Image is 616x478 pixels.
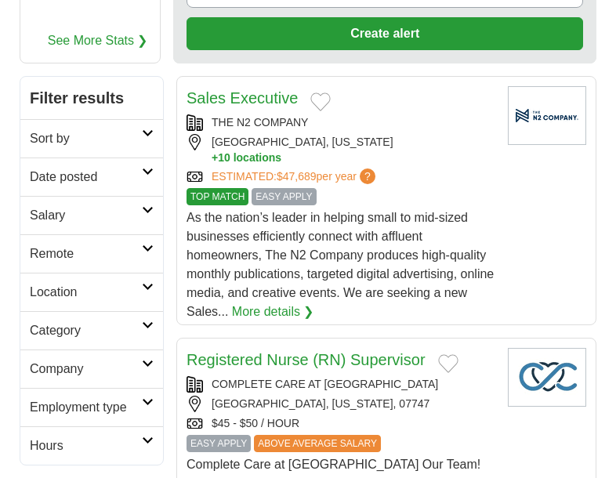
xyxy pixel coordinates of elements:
[438,354,458,373] button: Add to favorite jobs
[30,129,142,148] h2: Sort by
[48,31,148,50] a: See More Stats ❯
[30,436,142,455] h2: Hours
[187,89,298,107] a: Sales Executive
[187,376,495,393] div: COMPLETE CARE AT [GEOGRAPHIC_DATA]
[187,17,583,50] button: Create alert
[30,283,142,302] h2: Location
[20,196,163,234] a: Salary
[30,206,142,225] h2: Salary
[20,388,163,426] a: Employment type
[20,273,163,311] a: Location
[310,92,331,111] button: Add to favorite jobs
[187,415,495,432] div: $45 - $50 / HOUR
[360,168,375,184] span: ?
[20,311,163,349] a: Category
[20,349,163,388] a: Company
[277,170,317,183] span: $47,689
[232,302,314,321] a: More details ❯
[30,168,142,186] h2: Date posted
[20,77,163,119] h2: Filter results
[252,188,316,205] span: EASY APPLY
[187,211,494,318] span: As the nation’s leader in helping small to mid-sized businesses efficiently connect with affluent...
[20,234,163,273] a: Remote
[254,435,381,452] span: ABOVE AVERAGE SALARY
[30,360,142,378] h2: Company
[212,150,495,165] button: +10 locations
[187,134,495,165] div: [GEOGRAPHIC_DATA], [US_STATE]
[187,188,248,205] span: TOP MATCH
[187,114,495,131] div: THE N2 COMPANY
[30,244,142,263] h2: Remote
[30,398,142,417] h2: Employment type
[20,426,163,465] a: Hours
[187,351,426,368] a: Registered Nurse (RN) Supervisor
[20,119,163,158] a: Sort by
[212,168,379,185] a: ESTIMATED:$47,689per year?
[187,396,495,412] div: [GEOGRAPHIC_DATA], [US_STATE], 07747
[212,150,218,165] span: +
[30,321,142,340] h2: Category
[508,86,586,145] img: Company logo
[508,348,586,407] img: Company logo
[20,158,163,196] a: Date posted
[187,435,251,452] span: EASY APPLY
